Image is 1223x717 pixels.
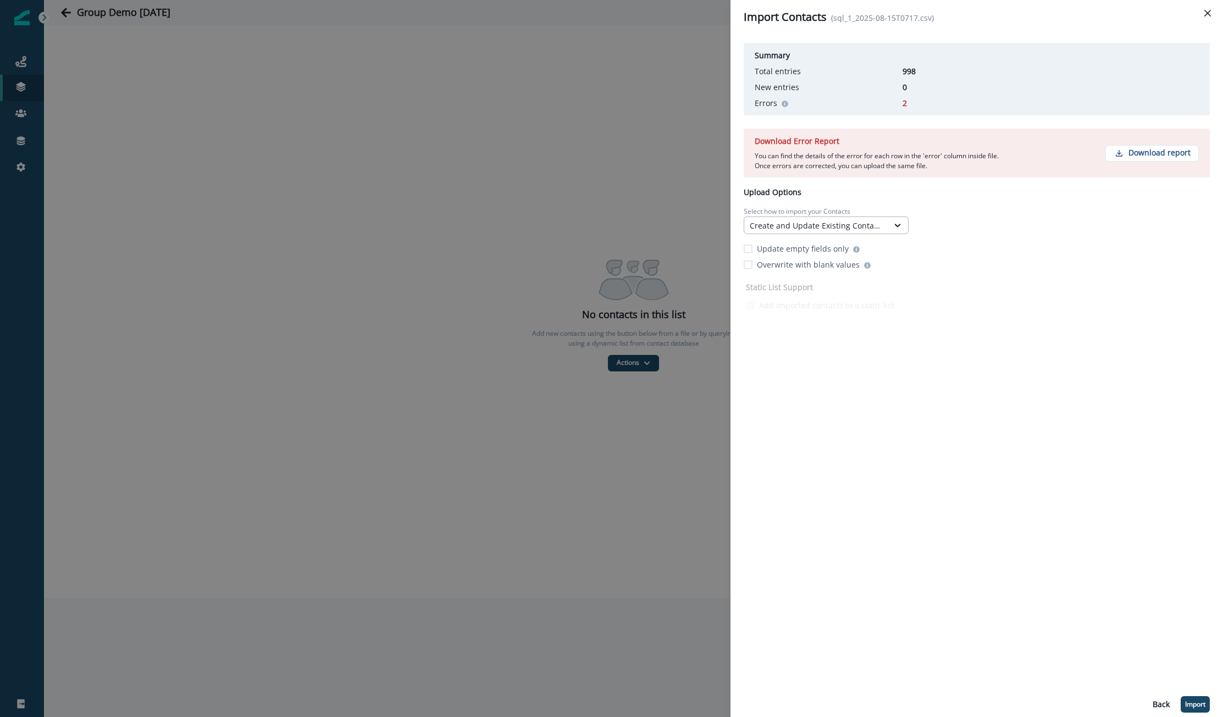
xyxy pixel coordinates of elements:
[755,81,799,93] p: New entries
[755,151,1002,171] p: You can find the details of the error for each row in the 'error' column inside file. Once errors...
[759,299,894,311] p: Add Imported contacts to a static list
[903,65,958,77] p: 998
[903,81,958,93] p: 0
[1199,4,1216,22] button: Close
[755,135,1002,147] p: Download Error Report
[1185,701,1205,708] p: Import
[757,259,860,270] p: Overwrite with blank values
[1105,145,1199,162] button: Download report
[755,65,801,77] p: Total entries
[1146,696,1176,713] button: Back
[755,97,777,109] p: Errors
[744,9,827,25] p: Import Contacts
[1181,696,1210,713] button: Import
[1128,148,1191,158] p: Download report
[755,49,790,61] p: Summary
[744,186,801,198] p: Upload Options
[757,243,849,254] p: Update empty fields only
[903,97,958,109] p: 2
[750,220,883,231] div: Create and Update Existing Contacts
[744,207,909,216] p: Select how to import your Contacts
[1153,700,1170,709] p: Back
[831,12,934,24] p: (sql_1_2025-08-15T0717.csv)
[746,281,813,293] p: Static List Support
